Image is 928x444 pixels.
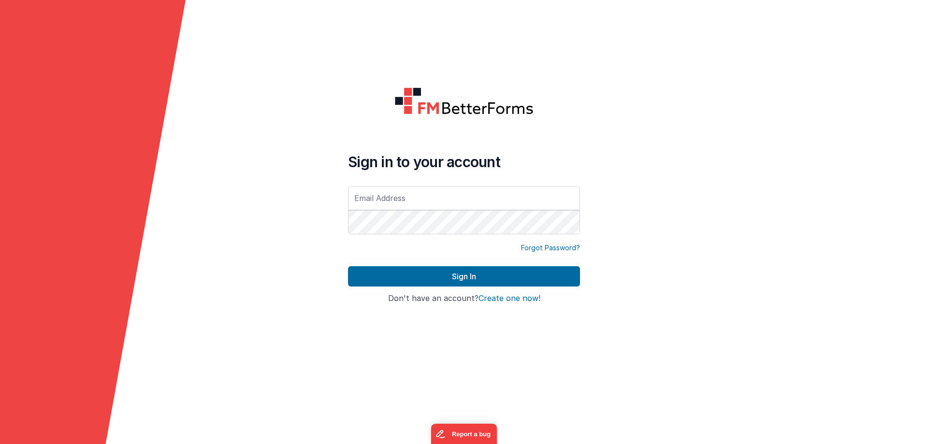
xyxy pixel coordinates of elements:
h4: Sign in to your account [348,153,580,171]
button: Create one now! [478,294,540,303]
button: Sign In [348,266,580,286]
a: Forgot Password? [521,243,580,253]
input: Email Address [348,186,580,210]
h4: Don't have an account? [348,294,580,303]
iframe: Marker.io feedback button [431,424,497,444]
